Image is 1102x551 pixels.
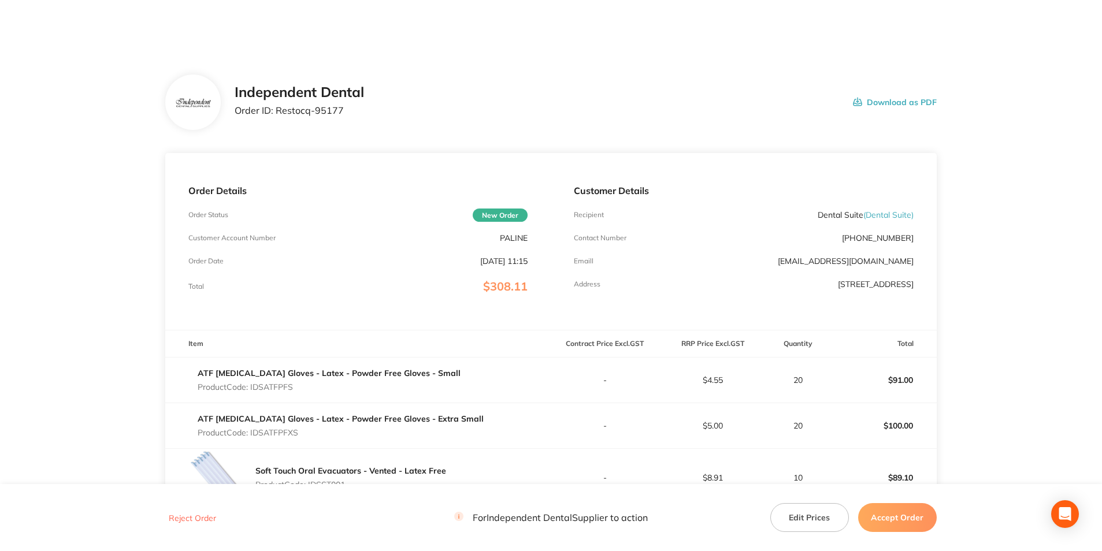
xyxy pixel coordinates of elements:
[853,84,937,120] button: Download as PDF
[767,421,828,430] p: 20
[659,375,766,385] p: $4.55
[574,234,626,242] p: Contact Number
[778,256,914,266] a: [EMAIL_ADDRESS][DOMAIN_NAME]
[574,280,600,288] p: Address
[165,513,220,523] button: Reject Order
[829,366,936,394] p: $91.00
[659,473,766,482] p: $8.91
[829,330,937,358] th: Total
[767,330,829,358] th: Quantity
[838,280,914,289] p: [STREET_ADDRESS]
[198,428,484,437] p: Product Code: IDSATFPFXS
[574,211,604,219] p: Recipient
[188,257,224,265] p: Order Date
[659,421,766,430] p: $5.00
[829,464,936,492] p: $89.10
[174,97,212,109] img: bzV5Y2k1dA
[454,512,648,523] p: For Independent Dental Supplier to action
[165,330,551,358] th: Item
[255,466,446,476] a: Soft Touch Oral Evacuators - Vented - Latex Free
[198,368,461,378] a: ATF [MEDICAL_DATA] Gloves - Latex - Powder Free Gloves - Small
[551,473,658,482] p: -
[188,185,528,196] p: Order Details
[483,279,528,293] span: $308.11
[574,185,913,196] p: Customer Details
[818,210,914,219] p: Dental Suite
[551,330,659,358] th: Contract Price Excl. GST
[858,503,937,532] button: Accept Order
[235,105,364,116] p: Order ID: Restocq- 95177
[659,330,767,358] th: RRP Price Excl. GST
[198,382,461,392] p: Product Code: IDSATFPFS
[767,473,828,482] p: 10
[500,233,528,243] p: PALINE
[829,412,936,440] p: $100.00
[863,210,914,220] span: ( Dental Suite )
[235,84,364,100] h2: Independent Dental
[188,282,204,291] p: Total
[188,211,228,219] p: Order Status
[551,421,658,430] p: -
[473,209,528,222] span: New Order
[767,375,828,385] p: 20
[842,233,914,243] p: [PHONE_NUMBER]
[198,414,484,424] a: ATF [MEDICAL_DATA] Gloves - Latex - Powder Free Gloves - Extra Small
[188,449,246,507] img: cGZ0YTA3MQ
[60,16,176,33] img: Restocq logo
[188,234,276,242] p: Customer Account Number
[1051,500,1079,528] div: Open Intercom Messenger
[480,256,528,266] p: [DATE] 11:15
[551,375,658,385] p: -
[60,16,176,35] a: Restocq logo
[255,480,446,489] p: Product Code: IDSST001
[574,257,593,265] p: Emaill
[770,503,849,532] button: Edit Prices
